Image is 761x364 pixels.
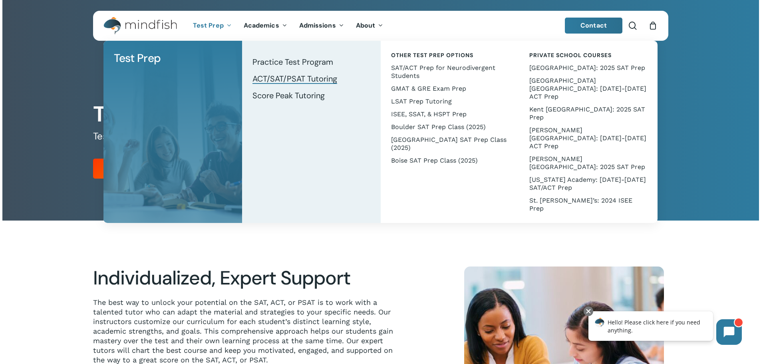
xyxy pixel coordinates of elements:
a: [GEOGRAPHIC_DATA] [GEOGRAPHIC_DATA]: [DATE]-[DATE] ACT Prep [527,74,650,103]
a: [GEOGRAPHIC_DATA]: 2025 SAT Prep [527,62,650,74]
span: Practice Test Program [252,57,333,67]
span: Academics [244,21,279,30]
iframe: Chatbot [580,305,750,353]
h1: Tutoring for the ACT, SAT and PSAT [93,101,668,127]
header: Main Menu [93,11,668,41]
span: ACT/SAT/PSAT Tutoring [252,74,337,84]
a: ACT/SAT/PSAT Tutoring [250,70,373,87]
span: St. [PERSON_NAME]’s: 2024 ISEE Prep [529,197,632,212]
span: Boulder SAT Prep Class (2025) [391,123,486,131]
a: About [350,22,389,29]
a: Boise SAT Prep Class (2025) [389,154,511,167]
a: ISEE, SSAT, & HSPT Prep [389,108,511,121]
a: Practice Test Program [250,54,373,70]
span: SAT/ACT Prep for Neurodivergent Students [391,64,495,80]
a: Admissions [293,22,350,29]
span: Score Peak Tutoring [252,90,325,101]
a: [GEOGRAPHIC_DATA] SAT Prep Class (2025) [389,133,511,154]
a: Other Test Prep Options [389,49,511,62]
span: Private School Courses [529,52,612,59]
a: Score Peak Tutoring [250,87,373,104]
span: Kent [GEOGRAPHIC_DATA]: 2025 SAT Prep [529,105,645,121]
span: [US_STATE] Academy: [DATE]-[DATE] SAT/ACT Prep [529,176,646,191]
a: St. [PERSON_NAME]’s: 2024 ISEE Prep [527,194,650,215]
a: Cart [649,21,658,30]
a: Test Prep [187,22,238,29]
span: [GEOGRAPHIC_DATA] [GEOGRAPHIC_DATA]: [DATE]-[DATE] ACT Prep [529,77,646,100]
span: Admissions [299,21,336,30]
a: Private School Courses [527,49,650,62]
span: [GEOGRAPHIC_DATA]: 2025 SAT Prep [529,64,645,72]
span: ISEE, SSAT, & HSPT Prep [391,110,467,118]
span: Test Prep [193,21,224,30]
a: Contact [565,18,622,34]
span: GMAT & GRE Exam Prep [391,85,466,92]
span: About [356,21,376,30]
h2: Individualized, Expert Support [93,267,404,290]
nav: Main Menu [187,11,389,41]
span: Other Test Prep Options [391,52,473,59]
h5: Test Prep Designed for Your Goals [93,130,668,143]
span: Boise SAT Prep Class (2025) [391,157,478,164]
a: Academics [238,22,293,29]
span: LSAT Prep Tutoring [391,97,452,105]
a: [PERSON_NAME][GEOGRAPHIC_DATA]: 2025 SAT Prep [527,153,650,173]
a: [PERSON_NAME][GEOGRAPHIC_DATA]: [DATE]-[DATE] ACT Prep [527,124,650,153]
a: Register Now [93,159,167,179]
span: [GEOGRAPHIC_DATA] SAT Prep Class (2025) [391,136,507,151]
span: [PERSON_NAME][GEOGRAPHIC_DATA]: [DATE]-[DATE] ACT Prep [529,126,646,150]
a: Kent [GEOGRAPHIC_DATA]: 2025 SAT Prep [527,103,650,124]
a: GMAT & GRE Exam Prep [389,82,511,95]
span: Test Prep [114,51,161,66]
a: LSAT Prep Tutoring [389,95,511,108]
a: Test Prep [111,49,234,68]
a: Boulder SAT Prep Class (2025) [389,121,511,133]
a: [US_STATE] Academy: [DATE]-[DATE] SAT/ACT Prep [527,173,650,194]
a: SAT/ACT Prep for Neurodivergent Students [389,62,511,82]
span: Contact [580,21,607,30]
span: [PERSON_NAME][GEOGRAPHIC_DATA]: 2025 SAT Prep [529,155,645,171]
